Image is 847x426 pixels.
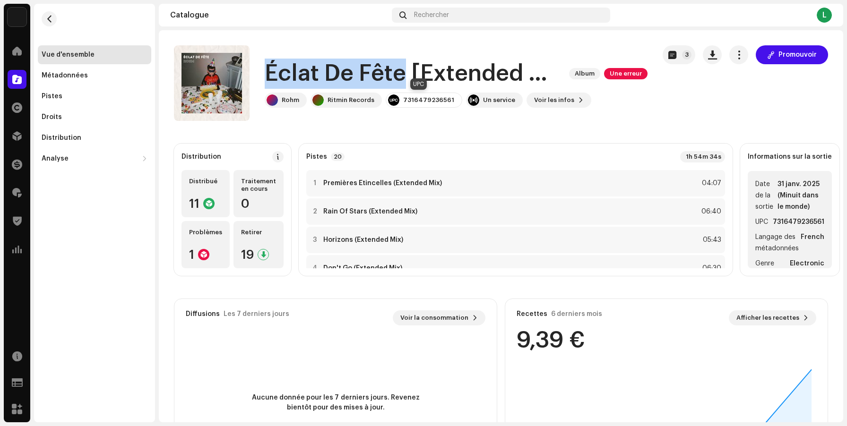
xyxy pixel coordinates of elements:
span: Voir les infos [534,91,574,110]
div: Un service [483,96,515,104]
strong: 7316479236561 [773,216,824,228]
div: 6 derniers mois [551,310,602,318]
button: Afficher les recettes [729,310,816,325]
re-m-nav-item: Métadonnées [38,66,151,85]
strong: Electronic [790,258,824,281]
span: Une erreur [604,68,648,79]
div: 06:30 [700,263,721,274]
re-m-nav-item: Distribution [38,128,151,147]
strong: Rain Of Stars (Extended Mix) [323,208,417,215]
div: Rohm [282,96,299,104]
h1: Éclat De Fête [Extended Album] [265,59,562,89]
strong: French [801,231,824,254]
p-badge: 3 [682,50,691,60]
div: Analyse [42,155,69,162]
div: Les 7 derniers jours [224,310,289,318]
button: Promouvoir [756,45,828,64]
re-m-nav-item: Droits [38,108,151,127]
div: Problèmes [189,229,222,236]
div: Traitement en cours [241,178,276,193]
div: 7316479236561 [403,96,454,104]
div: Distribué [189,178,222,185]
span: Promouvoir [778,45,817,64]
span: Date de la sortie [755,179,776,213]
span: Langage des métadonnées [755,231,799,254]
span: Voir la consommation [400,308,468,327]
span: Album [569,68,600,79]
span: Genre principal [755,258,788,281]
span: Aucune donnée pour les 7 derniers jours. Revenez bientôt pour des mises à jour. [251,393,421,413]
div: Retirer [241,229,276,236]
re-m-nav-item: Vue d'ensemble [38,45,151,64]
strong: Premières Étincelles (Extended Mix) [323,179,442,187]
div: Droits [42,113,62,121]
p-badge: 20 [331,153,345,161]
div: Catalogue [170,11,388,19]
button: Voir les infos [527,93,591,108]
strong: Informations sur la sortie [748,153,832,161]
span: Afficher les recettes [736,308,799,327]
strong: Pistes [306,153,327,161]
div: Vue d'ensemble [42,51,95,59]
re-m-nav-item: Pistes [38,87,151,106]
span: Rechercher [414,11,449,19]
div: L [817,8,832,23]
re-m-nav-dropdown: Analyse [38,149,151,168]
div: Distribution [181,153,221,161]
div: Diffusions [186,310,220,318]
div: 1h 54m 34s [680,151,725,162]
button: 3 [663,45,695,64]
strong: Don't Go (Extended Mix) [323,264,402,272]
div: 05:43 [700,234,721,246]
span: UPC [755,216,768,228]
div: Ritmin Records [328,96,374,104]
strong: 31 janv. 2025 (Minuit dans le monde) [778,179,824,213]
div: 04:07 [700,178,721,189]
img: 767b8677-5a56-4b46-abab-1c5a2eb5366a [8,8,26,26]
div: Distribution [42,134,81,142]
button: Voir la consommation [393,310,485,325]
div: 06:40 [700,206,721,217]
strong: Horizons (Extended Mix) [323,236,403,244]
div: Recettes [517,310,547,318]
div: Métadonnées [42,72,88,79]
div: Pistes [42,93,62,100]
